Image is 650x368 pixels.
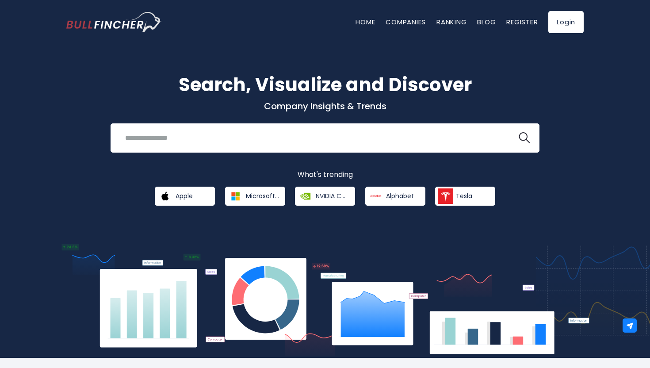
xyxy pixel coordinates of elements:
a: Companies [386,17,426,27]
a: Login [548,11,584,33]
a: Tesla [435,187,495,206]
a: Apple [155,187,215,206]
span: Microsoft Corporation [246,192,279,200]
a: Home [356,17,375,27]
a: Blog [477,17,496,27]
img: search icon [519,132,530,144]
a: Alphabet [365,187,425,206]
a: NVIDIA Corporation [295,187,355,206]
span: Tesla [456,192,472,200]
a: Register [506,17,538,27]
p: Company Insights & Trends [66,100,584,112]
h1: Search, Visualize and Discover [66,71,584,99]
span: NVIDIA Corporation [316,192,349,200]
img: Bullfincher logo [66,12,162,32]
a: Ranking [436,17,466,27]
a: Go to homepage [66,12,161,32]
span: Alphabet [386,192,414,200]
span: Apple [176,192,193,200]
p: What's trending [66,170,584,180]
a: Microsoft Corporation [225,187,285,206]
